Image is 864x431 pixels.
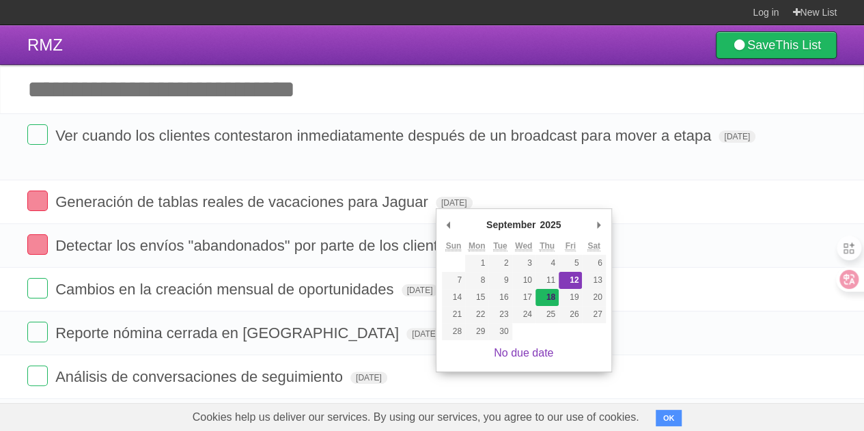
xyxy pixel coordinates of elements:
[488,323,512,340] button: 30
[775,38,821,52] b: This List
[442,323,465,340] button: 28
[55,237,457,254] span: Detectar los envíos "abandonados" por parte de los clientes
[488,289,512,306] button: 16
[716,31,837,59] a: SaveThis List
[465,323,488,340] button: 29
[494,347,553,359] a: No due date
[55,193,431,210] span: Generación de tablas reales de vacaciones para Jaguar
[488,272,512,289] button: 9
[566,241,576,251] abbr: Friday
[469,241,486,251] abbr: Monday
[535,289,559,306] button: 18
[538,214,563,235] div: 2025
[535,272,559,289] button: 11
[55,127,714,144] span: Ver cuando los clientes contestaron inmediatamente después de un broadcast para mover a etapa
[55,281,397,298] span: Cambios en la creación mensual de oportunidades
[445,241,461,251] abbr: Sunday
[488,255,512,272] button: 2
[465,272,488,289] button: 8
[406,328,443,340] span: [DATE]
[512,289,535,306] button: 17
[442,306,465,323] button: 21
[488,306,512,323] button: 23
[465,289,488,306] button: 15
[587,241,600,251] abbr: Saturday
[27,322,48,342] label: Done
[350,372,387,384] span: [DATE]
[582,289,605,306] button: 20
[55,368,346,385] span: Análisis de conversaciones de seguimiento
[27,191,48,211] label: Done
[582,255,605,272] button: 6
[484,214,538,235] div: September
[442,272,465,289] button: 7
[55,324,402,342] span: Reporte nómina cerrada en [GEOGRAPHIC_DATA]
[656,410,682,426] button: OK
[436,197,473,209] span: [DATE]
[27,234,48,255] label: Done
[27,365,48,386] label: Done
[27,36,63,54] span: RMZ
[559,306,582,323] button: 26
[402,284,438,296] span: [DATE]
[27,124,48,145] label: Done
[465,255,488,272] button: 1
[559,272,582,289] button: 12
[512,255,535,272] button: 3
[559,255,582,272] button: 5
[512,272,535,289] button: 10
[442,289,465,306] button: 14
[512,306,535,323] button: 24
[27,278,48,298] label: Done
[592,214,606,235] button: Next Month
[442,214,456,235] button: Previous Month
[535,306,559,323] button: 25
[582,272,605,289] button: 13
[535,255,559,272] button: 4
[515,241,532,251] abbr: Wednesday
[582,306,605,323] button: 27
[719,130,755,143] span: [DATE]
[540,241,555,251] abbr: Thursday
[465,306,488,323] button: 22
[179,404,653,431] span: Cookies help us deliver our services. By using our services, you agree to our use of cookies.
[493,241,507,251] abbr: Tuesday
[559,289,582,306] button: 19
